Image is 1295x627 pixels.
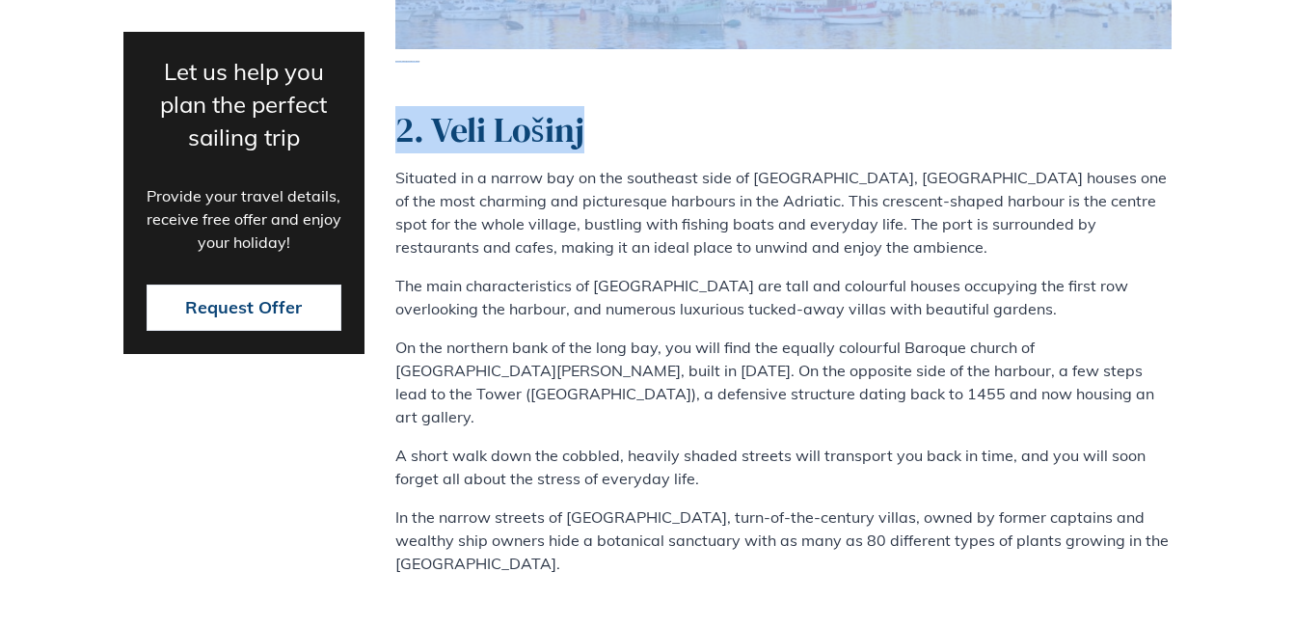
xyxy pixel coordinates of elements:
p: Let us help you plan the perfect sailing trip [147,54,341,152]
p: Provide your travel details, receive free offer and enjoy your holiday! [147,183,341,253]
button: Request Offer [147,284,341,330]
p: The main characteristics of [GEOGRAPHIC_DATA] are tall and colourful houses occupying the first r... [395,274,1173,320]
p: In the narrow streets of [GEOGRAPHIC_DATA], turn-of-the-century villas, owned by former captains ... [395,505,1173,575]
p: Situated in a narrow bay on the southeast side of [GEOGRAPHIC_DATA], [GEOGRAPHIC_DATA] houses one... [395,166,1173,259]
span: [PERSON_NAME], [GEOGRAPHIC_DATA] [395,61,1173,63]
p: On the northern bank of the long bay, you will find the equally colourful Baroque church of [GEOG... [395,336,1173,428]
h2: 2. Veli Lošinj [395,109,1173,150]
p: A short walk down the cobbled, heavily shaded streets will transport you back in time, and you wi... [395,444,1173,490]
